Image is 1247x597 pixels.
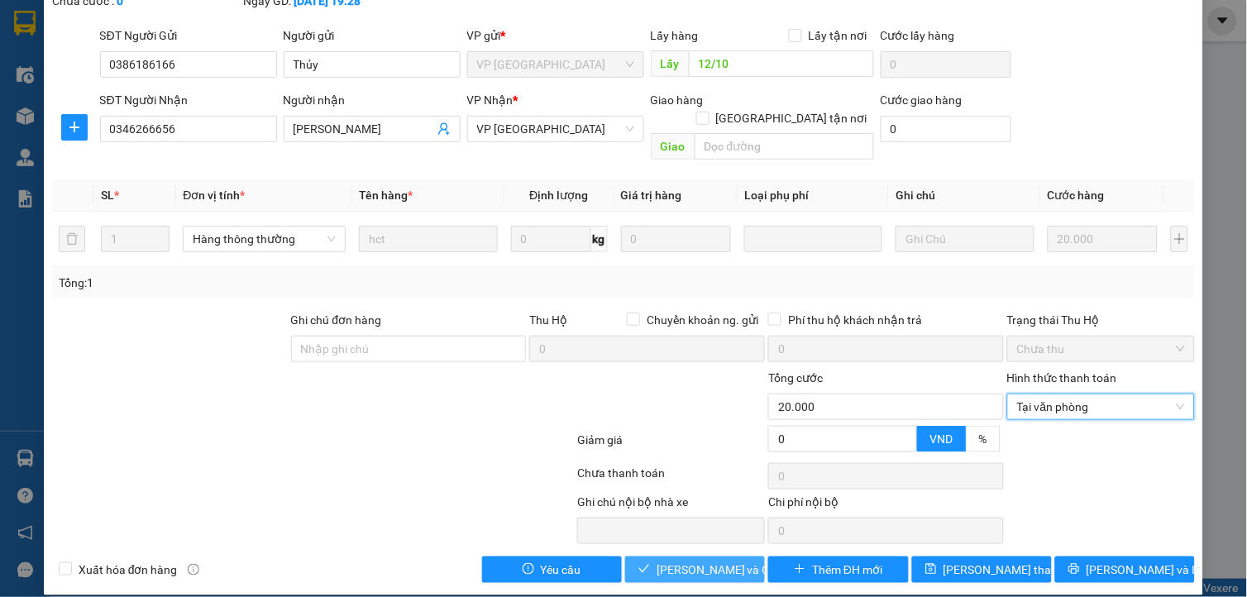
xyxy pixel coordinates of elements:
button: plus [61,114,88,141]
button: save[PERSON_NAME] thay đổi [912,556,1052,583]
button: exclamation-circleYêu cầu [482,556,622,583]
label: Cước lấy hàng [881,29,955,42]
span: VP Nhận [467,93,514,107]
input: Dọc đường [695,133,874,160]
span: Giao [651,133,695,160]
span: exclamation-circle [523,563,534,576]
div: Tổng: 1 [59,274,482,292]
span: Giá trị hàng [621,189,682,202]
span: user-add [437,122,451,136]
span: VND [930,432,953,446]
input: Cước giao hàng [881,116,1012,142]
div: Chưa thanh toán [576,464,767,493]
input: 0 [1048,226,1159,252]
input: VD: Bàn, Ghế [359,226,497,252]
span: Định lượng [530,189,589,202]
label: Ghi chú đơn hàng [291,313,382,327]
input: 0 [621,226,732,252]
span: [PERSON_NAME] thay đổi [944,561,1076,579]
span: Lấy hàng [651,29,699,42]
div: Người gửi [284,26,461,45]
span: Thêm ĐH mới [812,561,882,579]
div: Trạng thái Thu Hộ [1007,311,1195,329]
span: plus [62,121,87,134]
span: Tổng cước [768,371,823,384]
div: VP gửi [467,26,644,45]
span: Phí thu hộ khách nhận trả [781,311,929,329]
span: Chuyển khoản ng. gửi [640,311,765,329]
span: VP Nam Trung [477,117,634,141]
input: Dọc đường [689,50,874,77]
th: Ghi chú [889,179,1040,212]
input: Cước lấy hàng [881,51,1012,78]
label: Hình thức thanh toán [1007,371,1117,384]
button: check[PERSON_NAME] và Giao hàng [625,556,765,583]
span: Thu Hộ [529,313,567,327]
div: Giảm giá [576,431,767,460]
span: Giao hàng [651,93,704,107]
div: SĐT Người Nhận [100,91,277,109]
div: Ghi chú nội bộ nhà xe [577,493,765,518]
span: Tại văn phòng [1017,394,1185,419]
span: Lấy tận nơi [802,26,874,45]
input: Ghi chú đơn hàng [291,336,527,362]
div: Người nhận [284,91,461,109]
span: % [979,432,987,446]
span: [GEOGRAPHIC_DATA] tận nơi [709,109,874,127]
span: Yêu cầu [541,561,581,579]
span: Tên hàng [359,189,413,202]
span: VP Thái Bình [477,52,634,77]
button: printer[PERSON_NAME] và In [1055,556,1195,583]
span: kg [591,226,608,252]
span: check [638,563,650,576]
div: Chi phí nội bộ [768,493,1004,518]
span: save [925,563,937,576]
span: Chưa thu [1017,337,1185,361]
span: Đơn vị tính [183,189,245,202]
button: plusThêm ĐH mới [768,556,908,583]
th: Loại phụ phí [738,179,889,212]
span: Xuất hóa đơn hàng [72,561,184,579]
span: Hàng thông thường [193,227,336,251]
span: [PERSON_NAME] và In [1087,561,1202,579]
span: info-circle [188,564,199,576]
span: SL [101,189,114,202]
span: Cước hàng [1048,189,1105,202]
div: SĐT Người Gửi [100,26,277,45]
span: plus [794,563,805,576]
span: printer [1068,563,1080,576]
span: Lấy [651,50,689,77]
label: Cước giao hàng [881,93,963,107]
button: plus [1171,226,1188,252]
button: delete [59,226,85,252]
span: [PERSON_NAME] và Giao hàng [657,561,815,579]
input: Ghi Chú [896,226,1034,252]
